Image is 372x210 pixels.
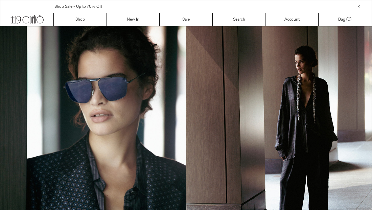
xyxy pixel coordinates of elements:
a: Account [265,13,319,26]
a: Shop Sale - Up to 70% Off [54,4,102,9]
span: ) [348,17,351,23]
span: 0 [348,17,350,22]
a: New In [107,13,160,26]
a: Search [213,13,266,26]
a: Sale [160,13,213,26]
a: Shop [54,13,107,26]
a: Bag () [319,13,372,26]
